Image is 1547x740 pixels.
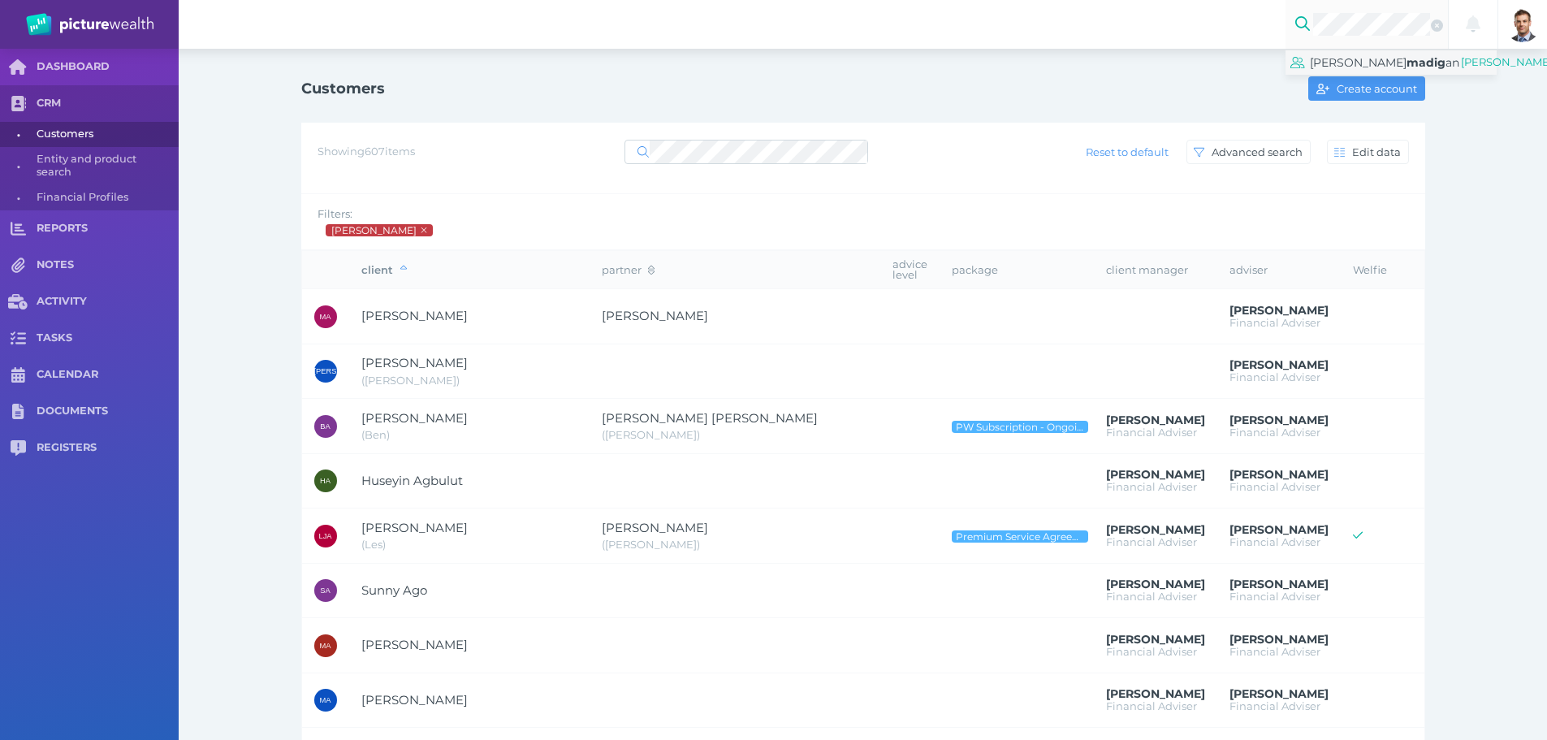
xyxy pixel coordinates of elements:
span: client [361,263,407,276]
span: Brad Bond [1229,303,1329,318]
div: Mike Abbott [314,305,337,328]
span: SA [320,586,330,595]
span: Edit data [1349,145,1408,158]
span: MA [320,642,331,650]
span: DOCUMENTS [37,405,179,418]
button: Clear [1430,18,1443,31]
span: Customers [37,122,173,147]
span: PW Subscription - Ongoing [955,421,1085,433]
span: Mohammad Ahmmadzai [361,692,468,708]
span: Filters: [318,207,352,220]
div: Ben Addison [314,415,337,438]
span: MA [320,696,331,704]
span: CRM [37,97,179,110]
span: [PERSON_NAME] [314,367,377,375]
span: an [1445,55,1459,70]
div: Leslie Joseph Agh [314,525,337,547]
div: Mohammad Ahmadzai [314,634,337,657]
span: Create account [1333,82,1424,95]
span: Jillian Rachel Addison [602,410,818,426]
th: adviser [1217,251,1341,289]
span: ACTIVITY [37,295,179,309]
span: Brad Bond [1229,632,1329,647]
span: Huseyin Agbulut [361,473,463,488]
span: REGISTERS [37,441,179,455]
span: Brad Bond [1229,357,1329,372]
span: TASKS [37,331,179,345]
th: package [940,251,1094,289]
span: Jill [602,428,700,441]
h1: Customers [301,80,385,97]
span: Financial Adviser [1229,426,1320,439]
span: Showing 607 items [318,145,415,158]
span: Brad Bond [1229,686,1329,701]
span: Mike Abbott [361,308,468,323]
span: Welfie access active [1353,528,1363,543]
span: Brad Bond [331,224,417,236]
span: Brad Bond [1229,467,1329,482]
button: Reset to default [1078,140,1176,164]
button: Create account [1308,76,1424,101]
span: Brad Bond [1106,522,1205,537]
span: Brad Bond [1106,577,1205,591]
button: Edit data [1327,140,1409,164]
span: Sue [602,538,700,551]
span: madig [1407,55,1445,70]
span: Financial Profiles [37,185,173,210]
span: Brad Bond [1106,632,1205,647]
span: Financial Adviser [1106,645,1197,658]
span: LJA [318,532,331,540]
span: [PERSON_NAME] [1310,55,1407,70]
span: Financial Adviser [1229,370,1320,383]
span: HA [320,477,331,485]
span: Mohammad Ahmadzai [361,637,468,652]
span: Brad Bond [1106,686,1205,701]
div: Jennifer Adams [314,360,337,383]
span: Financial Adviser [1229,645,1320,658]
button: Advanced search [1186,140,1311,164]
a: [PERSON_NAME]madigan[PERSON_NAME]Madigan [1286,50,1497,75]
span: Financial Adviser [1229,316,1320,329]
div: Mohammad Ahmmadzai [314,689,337,712]
span: Financial Adviser [1106,426,1197,439]
span: CALENDAR [37,368,179,382]
span: Brad Bond [1229,577,1329,591]
span: Financial Adviser [1229,590,1320,603]
span: Financial Adviser [1229,480,1320,493]
span: Financial Adviser [1106,480,1197,493]
span: MA [320,313,331,321]
span: DASHBOARD [37,60,179,74]
span: Reset to default [1078,145,1175,158]
span: Les [361,538,386,551]
span: Financial Adviser [1229,535,1320,548]
img: PW [26,13,153,36]
span: Jen [361,374,460,387]
span: Suzanne Agh [602,520,708,535]
span: Ben [361,428,390,441]
span: Brad Bond [1106,467,1205,482]
span: Financial Adviser [1106,699,1197,712]
span: Financial Adviser [1229,699,1320,712]
span: NOTES [37,258,179,272]
span: Jennifer Abbott [602,308,708,323]
span: Leslie Joseph Agh [361,520,468,535]
span: Brad Bond [1106,413,1205,427]
span: Jennifer Adams [361,355,468,370]
th: client manager [1094,251,1217,289]
span: REPORTS [37,222,179,236]
th: Welfie [1341,251,1399,289]
span: BA [320,422,330,431]
img: Brad Bond [1505,6,1541,42]
div: Huseyin Agbulut [314,470,337,492]
th: advice level [880,251,940,289]
span: Financial Adviser [1106,535,1197,548]
span: Advanced search [1208,145,1310,158]
span: Brad Bond [1229,413,1329,427]
span: Entity and product search [37,147,173,185]
span: Brad Bond [1229,522,1329,537]
span: Financial Adviser [1106,590,1197,603]
span: Ben Addison [361,410,468,426]
span: Sunny Ago [361,582,427,598]
span: Premium Service Agreement - Ongoing [955,530,1085,543]
span: partner [602,263,655,276]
